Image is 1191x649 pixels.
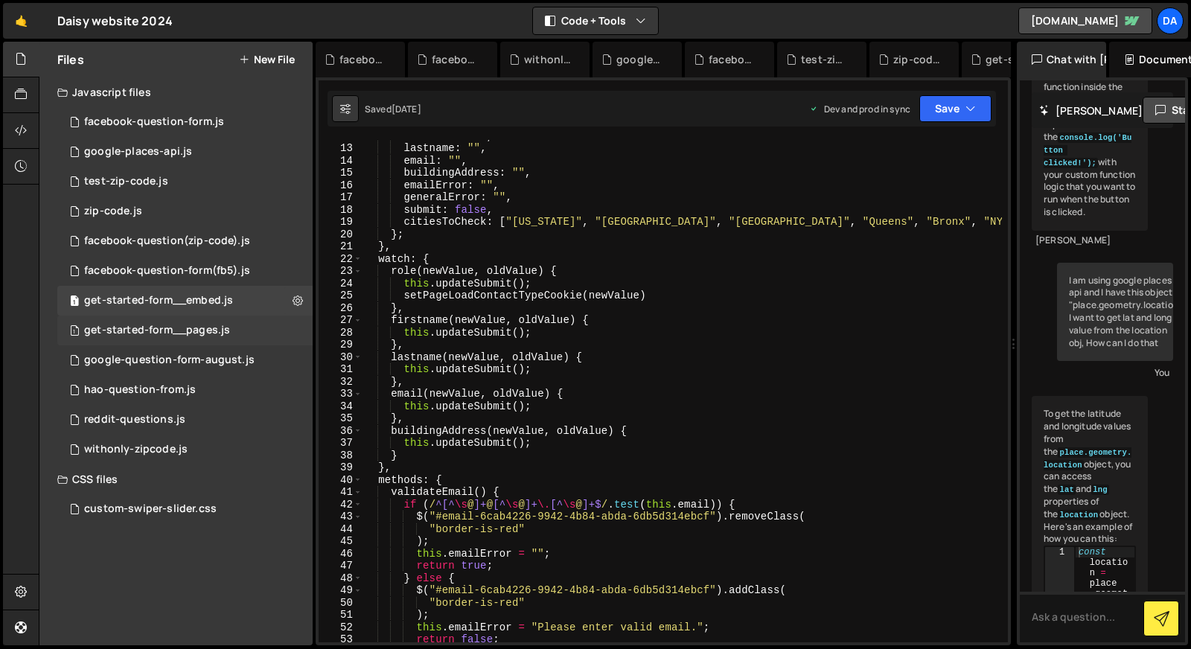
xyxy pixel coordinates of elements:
[57,286,313,316] div: 5083/9311.js
[319,327,363,339] div: 28
[1091,485,1108,495] code: lng
[319,560,363,572] div: 47
[319,142,363,155] div: 13
[319,167,363,179] div: 15
[319,523,363,536] div: 44
[319,461,363,474] div: 39
[84,383,196,397] div: hao-question-from.js
[57,345,313,375] div: 5083/19348.js
[533,7,658,34] button: Code + Tools
[84,145,192,159] div: google-places-api.js
[319,376,363,389] div: 32
[319,363,363,376] div: 31
[319,216,363,228] div: 19
[319,265,363,278] div: 23
[1058,485,1075,495] code: lat
[319,437,363,450] div: 37
[3,3,39,39] a: 🤙
[57,51,84,68] h2: Files
[319,486,363,499] div: 41
[319,609,363,621] div: 51
[319,425,363,438] div: 36
[84,205,142,218] div: zip-code.js
[57,226,313,256] div: 5083/37634.js
[319,253,363,266] div: 22
[1045,547,1074,630] div: 1
[616,52,664,67] div: google-question-form-august.js
[1058,510,1099,520] code: location
[84,175,168,188] div: test-zip-code.js
[84,234,250,248] div: facebook-question(zip-code).js
[1018,7,1152,34] a: [DOMAIN_NAME]
[57,435,313,464] div: 5083/39368.js
[319,388,363,400] div: 33
[919,95,992,122] button: Save
[1057,263,1173,362] div: I am using google places api and I have this object "place.geometry.location" I want to get lat a...
[319,511,363,523] div: 43
[57,107,313,137] div: 5083/14236.js
[1044,447,1131,470] code: place.geometry.location
[319,179,363,192] div: 16
[84,294,233,307] div: get-started-form__embed.js
[801,52,849,67] div: test-zip-code.js
[239,54,295,65] button: New File
[319,535,363,548] div: 45
[319,548,363,560] div: 46
[319,204,363,217] div: 18
[524,52,572,67] div: withonly-zipcode.js
[1157,7,1184,34] a: Da
[365,103,421,115] div: Saved
[84,413,185,426] div: reddit-questions.js
[319,474,363,487] div: 40
[392,103,421,115] div: [DATE]
[319,240,363,253] div: 21
[1035,234,1144,247] div: [PERSON_NAME]
[319,314,363,327] div: 27
[70,296,79,308] span: 1
[319,400,363,413] div: 34
[319,278,363,290] div: 24
[319,597,363,610] div: 50
[319,228,363,241] div: 20
[319,191,363,204] div: 17
[57,167,313,196] div: 5083/44181.js
[986,52,1033,67] div: get-started-form__pages.js
[319,621,363,634] div: 52
[57,256,313,286] div: 5083/43023.js
[84,115,224,129] div: facebook-question-form.js
[57,12,173,30] div: Daisy website 2024
[57,405,313,435] div: 5083/34405.js
[39,464,313,494] div: CSS files
[39,77,313,107] div: Javascript files
[319,572,363,585] div: 48
[57,494,313,524] div: 5083/23554.css
[1039,103,1143,118] h2: [PERSON_NAME]
[84,443,188,456] div: withonly-zipcode.js
[319,290,363,302] div: 25
[84,502,217,516] div: custom-swiper-slider.css
[57,196,313,226] div: 5083/44180.js
[57,316,313,345] div: 5083/9307.js
[1061,365,1169,380] div: You
[1017,42,1106,77] div: Chat with [PERSON_NAME]
[84,354,255,367] div: google-question-form-august.js
[84,324,230,337] div: get-started-form__pages.js
[319,155,363,167] div: 14
[339,52,387,67] div: facebook-question-form(fb5).js
[319,412,363,425] div: 35
[319,584,363,597] div: 49
[809,103,910,115] div: Dev and prod in sync
[319,450,363,462] div: 38
[893,52,941,67] div: zip-code.js
[709,52,756,67] div: facebook-question-form.js
[319,302,363,315] div: 26
[1044,132,1131,168] code: console.log('Button clicked!');
[57,375,313,405] div: 5083/23621.js
[319,339,363,351] div: 29
[57,137,313,167] div: 5083/43174.js
[432,52,479,67] div: facebook-question(zip-code).js
[84,264,250,278] div: facebook-question-form(fb5).js
[319,499,363,511] div: 42
[319,351,363,364] div: 30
